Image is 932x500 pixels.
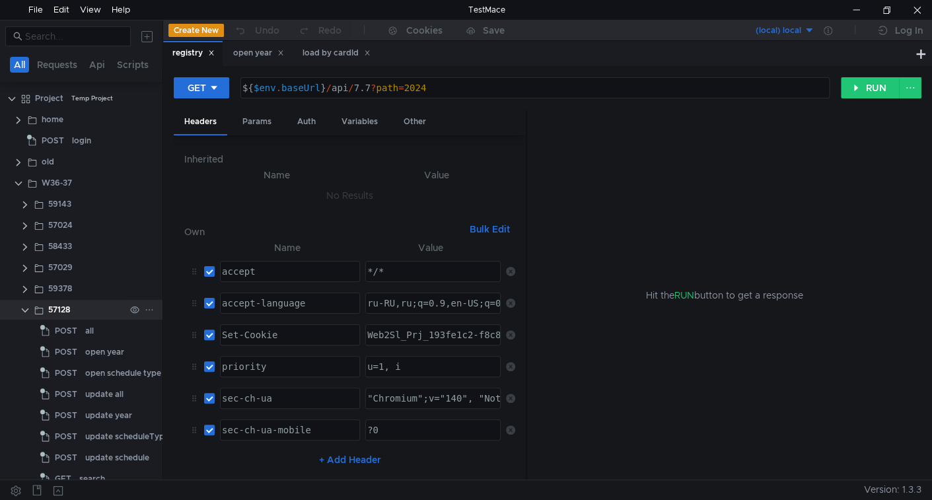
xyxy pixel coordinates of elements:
button: Bulk Edit [464,221,515,237]
div: Project [35,89,63,108]
div: Save [483,26,505,35]
th: Value [358,167,515,183]
div: all [85,321,94,341]
div: home [42,110,63,129]
span: POST [42,131,64,151]
div: open year [85,342,124,362]
span: Hit the button to get a response [645,288,803,303]
span: POST [55,427,77,446]
div: search [79,469,105,489]
h6: Inherited [184,151,515,167]
span: POST [55,342,77,362]
span: RUN [674,289,694,301]
div: Redo [318,22,341,38]
div: Log In [895,22,923,38]
input: Search... [25,29,123,44]
div: login [72,131,91,151]
div: update scheduleType [85,427,169,446]
div: Temp Project [71,89,113,108]
div: update year [85,406,132,425]
span: POST [55,384,77,404]
div: W36-37 [42,173,72,193]
div: open schedule type [85,363,161,383]
span: POST [55,448,77,468]
div: 59143 [48,194,71,214]
button: + Add Header [314,452,386,468]
div: update schedule [85,448,149,468]
button: Api [85,57,109,73]
span: POST [55,406,77,425]
nz-embed-empty: No Results [326,190,373,201]
th: Name [195,167,358,183]
div: registry [172,46,215,60]
div: update all [85,384,124,404]
th: Value [360,240,501,256]
button: Requests [33,57,81,73]
span: POST [55,363,77,383]
div: (local) local [756,24,801,37]
div: 59378 [48,279,72,299]
button: RUN [841,77,900,98]
div: Other [393,110,437,134]
button: Scripts [113,57,153,73]
h6: Own [184,224,464,240]
span: Version: 1.3.3 [864,480,921,499]
div: Headers [174,110,227,135]
button: All [10,57,29,73]
button: (local) local [723,20,814,41]
span: GET [55,469,71,489]
div: 57128 [48,300,70,320]
div: Undo [255,22,279,38]
div: Auth [287,110,326,134]
div: GET [188,81,206,95]
div: Params [232,110,282,134]
div: 58433 [48,236,72,256]
div: load by cardId [303,46,371,60]
button: Redo [289,20,351,40]
span: POST [55,321,77,341]
div: 57024 [48,215,73,235]
div: Variables [331,110,388,134]
button: Create New [168,24,224,37]
div: 57029 [48,258,73,277]
th: Name [215,240,360,256]
div: Cookies [406,22,443,38]
button: Undo [224,20,289,40]
div: old [42,152,54,172]
div: open year [233,46,284,60]
button: GET [174,77,229,98]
